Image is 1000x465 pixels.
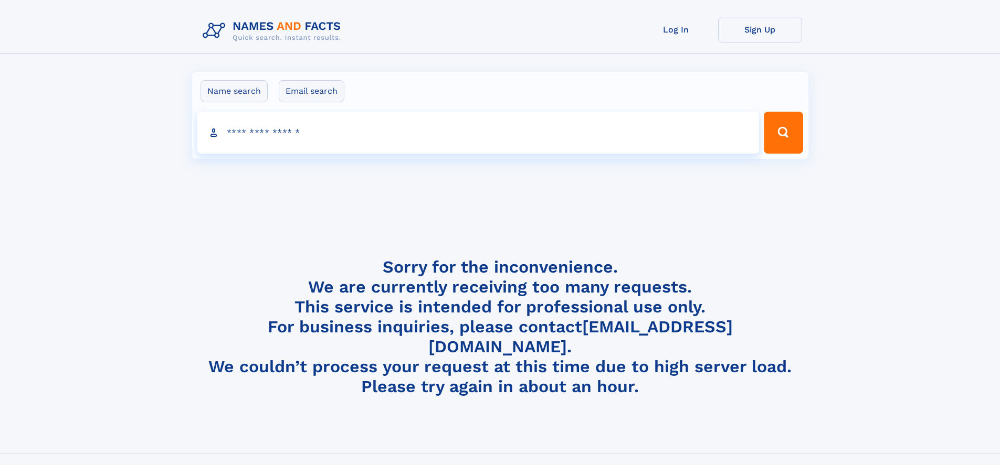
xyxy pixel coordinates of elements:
[197,112,760,154] input: search input
[764,112,803,154] button: Search Button
[198,257,802,397] h4: Sorry for the inconvenience. We are currently receiving too many requests. This service is intend...
[198,17,350,45] img: Logo Names and Facts
[279,80,344,102] label: Email search
[201,80,268,102] label: Name search
[634,17,718,42] a: Log In
[718,17,802,42] a: Sign Up
[428,317,733,356] a: [EMAIL_ADDRESS][DOMAIN_NAME]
